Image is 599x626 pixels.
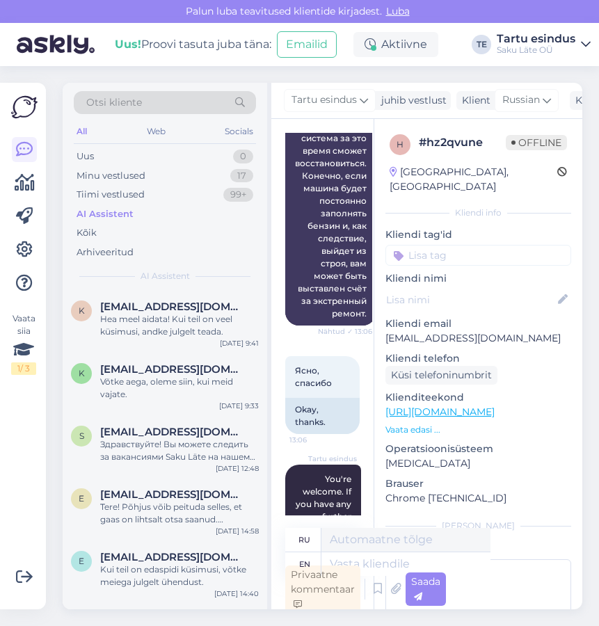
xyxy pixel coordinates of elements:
[385,366,497,385] div: Küsi telefoninumbrit
[296,474,353,559] span: You're welcome. If you have any further questions, i'm happy to respond.
[385,271,571,286] p: Kliendi nimi
[497,33,591,56] a: Tartu esindusSaku Läte OÜ
[216,526,259,536] div: [DATE] 14:58
[223,188,253,202] div: 99+
[100,551,245,563] span: eliis.jogisalu@sakulate.ee
[79,431,84,441] span: s
[472,35,491,54] div: TE
[385,245,571,266] input: Lisa tag
[79,556,84,566] span: e
[305,454,357,464] span: Tartu esindus
[222,122,256,141] div: Socials
[77,188,145,202] div: Tiimi vestlused
[295,365,332,388] span: Ясно, спасибо
[144,122,168,141] div: Web
[100,313,259,338] div: Hea meel aidata! Kui teil on veel küsimusi, andke julgelt teada.
[376,93,447,108] div: juhib vestlust
[502,93,540,108] span: Russian
[386,292,555,307] input: Lisa nimi
[385,520,571,532] div: [PERSON_NAME]
[79,368,85,378] span: k
[385,442,571,456] p: Operatsioonisüsteem
[385,390,571,405] p: Klienditeekond
[233,150,253,163] div: 0
[385,207,571,219] div: Kliendi info
[285,398,360,434] div: Okay, thanks.
[100,488,245,501] span: ene.sooaar@artecdesign.ee
[318,326,372,337] span: Nähtud ✓ 13:06
[77,150,94,163] div: Uus
[289,435,342,445] span: 13:06
[385,476,571,491] p: Brauser
[220,338,259,348] div: [DATE] 9:41
[100,300,245,313] span: kerstikoiduste@gmail.com
[77,207,134,221] div: AI Assistent
[11,312,36,375] div: Vaata siia
[390,165,557,194] div: [GEOGRAPHIC_DATA], [GEOGRAPHIC_DATA]
[77,246,134,259] div: Arhiveeritud
[100,363,245,376] span: katrin@katusepartner.ee
[497,45,575,56] div: Saku Läte OÜ
[214,588,259,599] div: [DATE] 14:40
[291,93,357,108] span: Tartu esindus
[456,93,490,108] div: Klient
[299,552,310,576] div: en
[115,36,271,53] div: Proovi tasuta juba täna:
[285,565,360,613] div: Privaatne kommentaar
[115,38,141,51] b: Uus!
[77,169,145,183] div: Minu vestlused
[100,563,259,588] div: Kui teil on edaspidi küsimusi, võtke meiega julgelt ühendust.
[385,331,571,346] p: [EMAIL_ADDRESS][DOMAIN_NAME]
[277,31,337,58] button: Emailid
[141,270,190,282] span: AI Assistent
[298,528,310,552] div: ru
[411,575,440,602] span: Saada
[506,135,567,150] span: Offline
[79,305,85,316] span: k
[216,463,259,474] div: [DATE] 12:48
[385,491,571,506] p: Chrome [TECHNICAL_ID]
[419,134,506,151] div: # hz2qvune
[385,424,571,436] p: Vaata edasi ...
[353,32,438,57] div: Aktiivne
[100,438,259,463] div: Здравствуйте! Вы можете следить за вакансиями Saku Läte на нашем сайте: [URL][DOMAIN_NAME]
[77,226,97,240] div: Kõik
[11,94,38,120] img: Askly Logo
[86,95,142,110] span: Otsi kliente
[497,33,575,45] div: Tartu esindus
[397,139,404,150] span: h
[385,406,495,418] a: [URL][DOMAIN_NAME]
[100,376,259,401] div: Võtke aega, oleme siin, kui meid vajate.
[79,493,84,504] span: e
[219,401,259,411] div: [DATE] 9:33
[100,501,259,526] div: Tere! Põhjus võib peituda selles, et gaas on lihtsalt otsa saanud. [PERSON_NAME], kui masinal ei ...
[382,5,414,17] span: Luba
[385,351,571,366] p: Kliendi telefon
[100,426,245,438] span: sergio29071965@gmail.com
[230,169,253,183] div: 17
[385,316,571,331] p: Kliendi email
[385,227,571,242] p: Kliendi tag'id
[74,122,90,141] div: All
[11,362,36,375] div: 1 / 3
[385,456,571,471] p: [MEDICAL_DATA]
